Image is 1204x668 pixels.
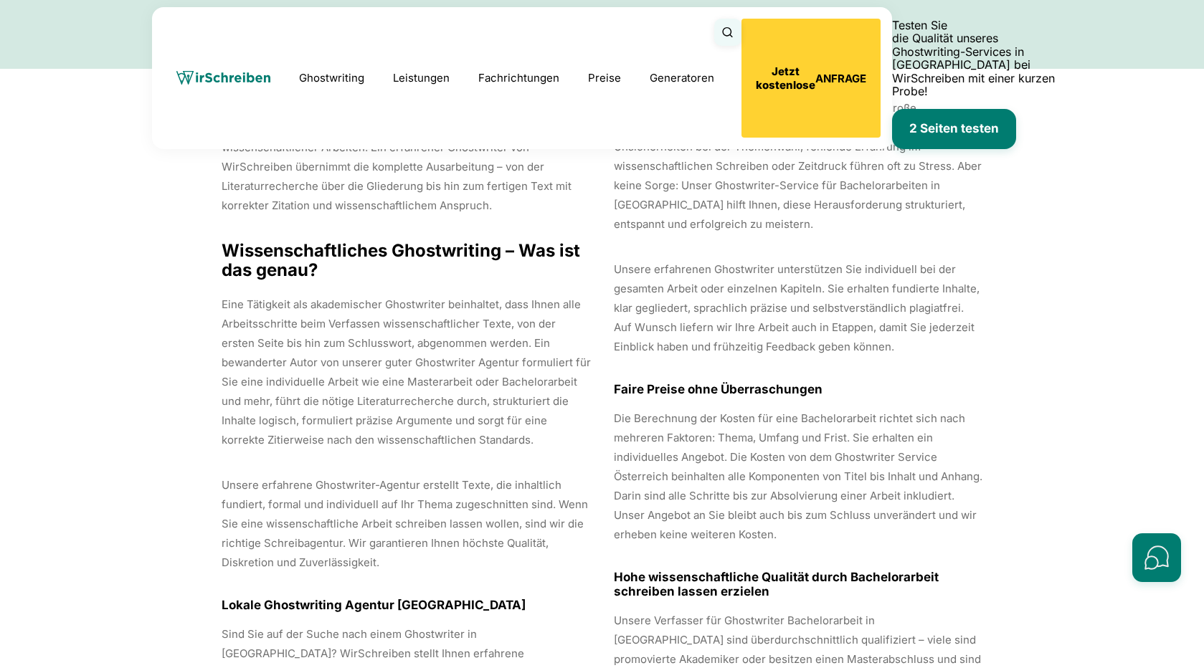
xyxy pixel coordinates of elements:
p: Eine Tätigkeit als akademischer Ghostwriter beinhaltet, dass Ihnen alle Arbeitsschritte beim Verf... [222,295,591,449]
button: 2 Seiten testen [892,109,1016,149]
button: Suche öffnen [714,19,741,46]
p: Unsere erfahrene Ghostwriter-Agentur erstellt Texte, die inhaltlich fundiert, formal und individu... [222,475,591,572]
a: Ghostwriting [299,70,364,87]
a: Fachrichtungen [478,70,559,87]
a: Leistungen [393,70,450,87]
h3: Faire Preise ohne Überraschungen [614,382,983,396]
p: Die Bachelorarbeit ist für viele Studierende die erste große wissenschaftliche Arbeit – und das k... [614,98,983,234]
button: Jetzt kostenloseANFRAGE [741,19,881,138]
h2: Wissenschaftliches Ghostwriting – Was ist das genau? [222,241,591,280]
h3: Lokale Ghostwriting Agentur [GEOGRAPHIC_DATA] [222,598,591,612]
p: Testen Sie die Qualität unseres Ghostwriting-Services in [GEOGRAPHIC_DATA] bei WirSchreiben mit e... [892,19,1070,97]
img: wirschreiben [176,71,270,85]
p: Die Berechnung der Kosten für eine Bachelorarbeit richtet sich nach mehreren Faktoren: Thema, Umf... [614,409,983,544]
a: Generatoren [650,70,714,87]
p: Unsere erfahrenen Ghostwriter unterstützen Sie individuell bei der gesamten Arbeit oder einzelnen... [614,259,983,356]
h3: Hohe wissenschaftliche Qualität durch Bachelorarbeit schreiben lassen erzielen [614,570,983,598]
a: Preise [588,71,621,85]
b: Jetzt kostenlose [756,65,815,92]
